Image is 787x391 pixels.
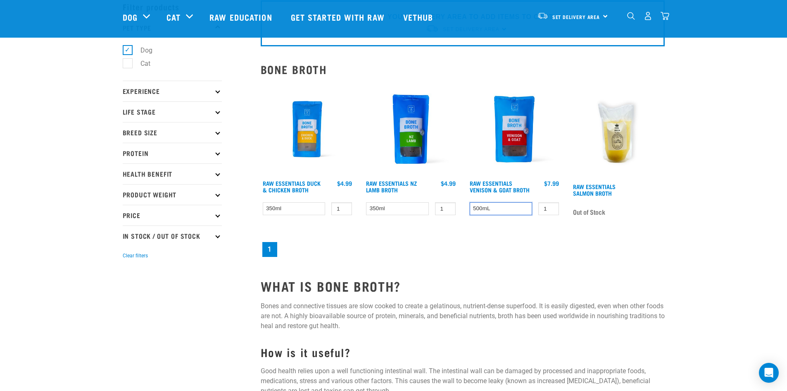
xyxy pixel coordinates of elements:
[573,185,616,194] a: Raw Essentials Salmon Broth
[627,12,635,20] img: home-icon-1@2x.png
[263,182,321,191] a: Raw Essentials Duck & Chicken Broth
[395,0,444,34] a: Vethub
[337,180,352,187] div: $4.99
[661,12,669,20] img: home-icon@2x.png
[166,11,181,23] a: Cat
[127,58,154,69] label: Cat
[123,184,222,205] p: Product Weight
[123,225,222,246] p: In Stock / Out Of Stock
[123,11,138,23] a: Dog
[538,202,559,215] input: 1
[366,182,417,191] a: Raw Essentials NZ Lamb Broth
[127,45,156,55] label: Dog
[261,278,665,293] h2: WHAT IS BONE BROTH?
[123,81,222,101] p: Experience
[123,252,148,259] button: Clear filters
[435,202,456,215] input: 1
[644,12,652,20] img: user.png
[470,182,530,191] a: Raw Essentials Venison & Goat Broth
[571,82,665,179] img: Salmon Broth
[261,240,665,259] nav: pagination
[261,346,665,359] h3: How is it useful?
[123,163,222,184] p: Health Benefit
[552,15,600,18] span: Set Delivery Area
[573,206,605,218] span: Out of Stock
[261,82,354,176] img: RE Product Shoot 2023 Nov8793 1
[261,63,665,76] h2: Bone Broth
[441,180,456,187] div: $4.99
[123,205,222,225] p: Price
[283,0,395,34] a: Get started with Raw
[123,101,222,122] p: Life Stage
[544,180,559,187] div: $7.99
[201,0,282,34] a: Raw Education
[759,363,779,383] div: Open Intercom Messenger
[468,82,561,176] img: Raw Essentials Venison Goat Novel Protein Hypoallergenic Bone Broth Cats & Dogs
[364,82,458,176] img: Raw Essentials New Zealand Lamb Bone Broth For Cats & Dogs
[123,143,222,163] p: Protein
[262,242,277,257] a: Page 1
[261,301,665,331] p: Bones and connective tissues are slow cooked to create a gelatinous, nutrient-dense superfood. It...
[123,122,222,143] p: Breed Size
[331,202,352,215] input: 1
[537,12,548,19] img: van-moving.png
